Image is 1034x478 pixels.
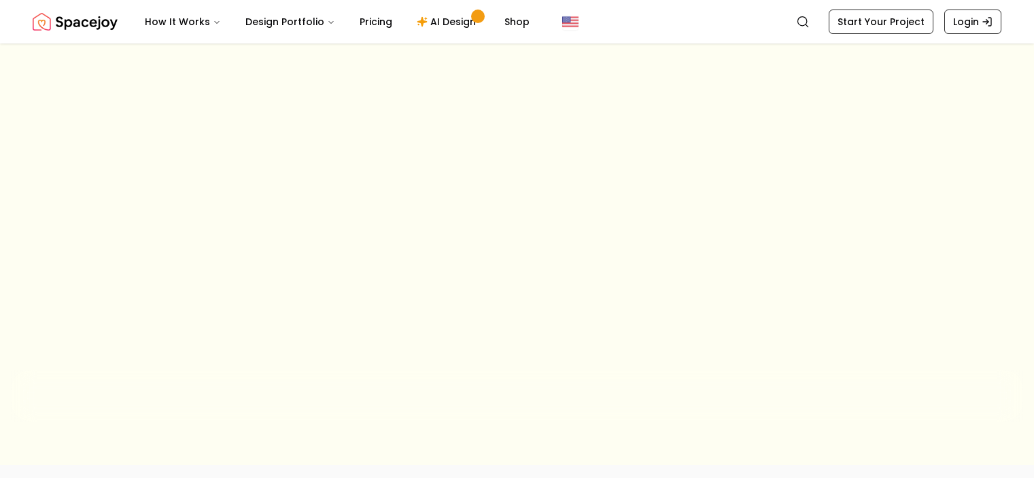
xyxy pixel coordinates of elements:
a: AI Design [406,8,491,35]
button: Design Portfolio [235,8,346,35]
a: Start Your Project [829,10,933,34]
a: Login [944,10,1001,34]
img: Spacejoy Logo [33,8,118,35]
a: Shop [494,8,540,35]
button: How It Works [134,8,232,35]
img: United States [562,14,579,30]
nav: Main [134,8,540,35]
a: Spacejoy [33,8,118,35]
a: Pricing [349,8,403,35]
